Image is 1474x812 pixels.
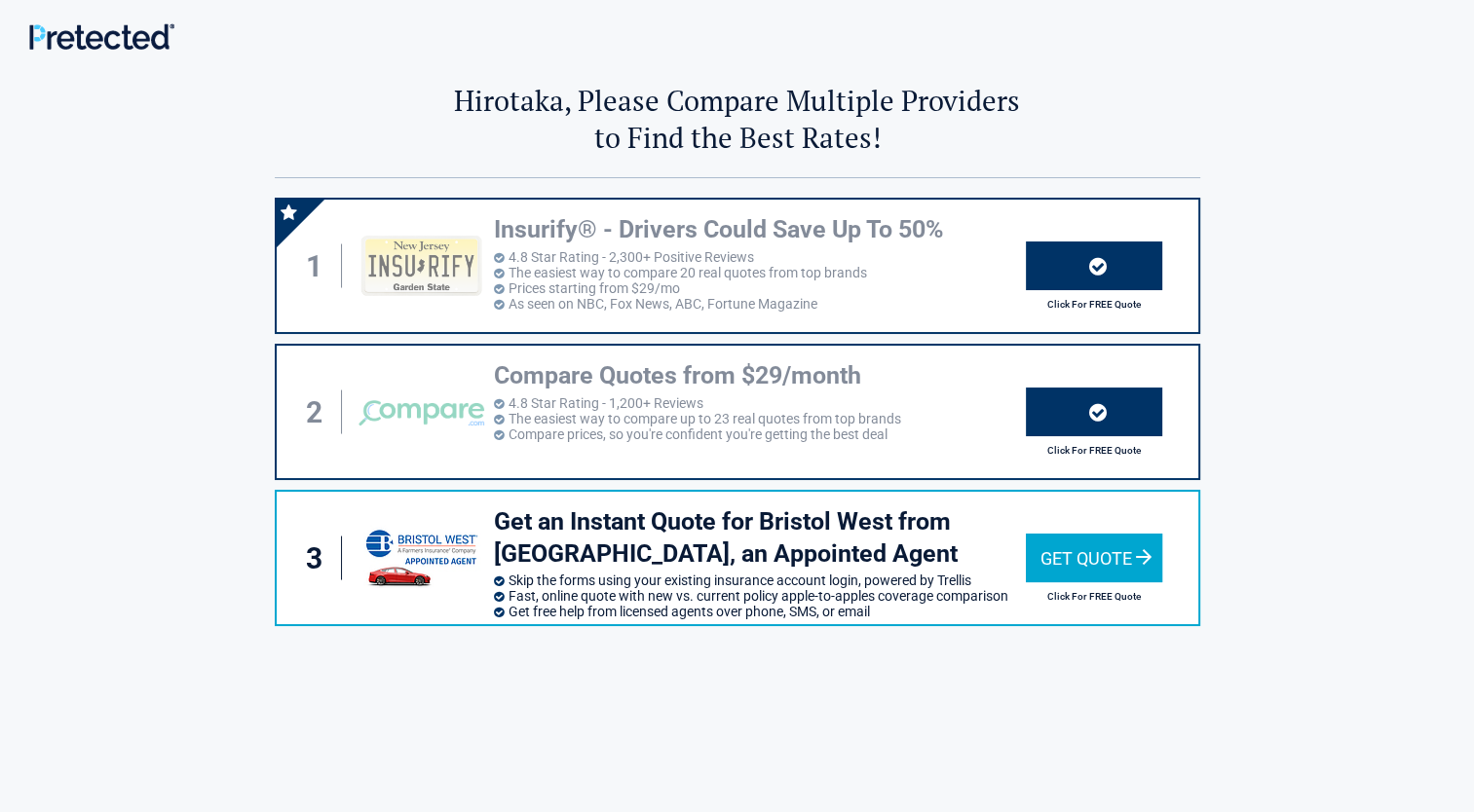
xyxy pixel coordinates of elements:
li: As seen on NBC, Fox News, ABC, Fortune Magazine [494,296,1026,312]
div: 2 [296,390,343,434]
h3: Insurify® - Drivers Could Save Up To 50% [494,214,1026,246]
li: 4.8 Star Rating - 2,300+ Positive Reviews [494,249,1026,265]
div: Get Quote [1026,534,1162,582]
h3: Compare Quotes from $29/month [494,360,1026,392]
div: 3 [296,536,343,580]
h2: Click For FREE Quote [1026,591,1162,602]
h2: Click For FREE Quote [1026,445,1162,456]
li: Skip the forms using your existing insurance account login, powered by Trellis [494,572,1026,588]
img: compare's logo [359,398,483,426]
li: Compare prices, so you're confident you're getting the best deal [494,426,1026,442]
img: Main Logo [29,23,174,50]
li: 4.8 Star Rating - 1,200+ Reviews [494,395,1026,411]
img: insurify's logo [359,236,483,296]
h2: Hirotaka, Please Compare Multiple Providers to Find the Best Rates! [275,82,1200,156]
div: 1 [296,244,343,288]
h3: Get an Instant Quote for Bristol West from [GEOGRAPHIC_DATA], an Appointed Agent [494,506,1026,570]
h2: Click For FREE Quote [1026,299,1162,310]
li: Fast, online quote with new vs. current policy apple-to-apples coverage comparison [494,588,1026,604]
img: savvy's logo [363,525,480,591]
li: The easiest way to compare up to 23 real quotes from top brands [494,411,1026,426]
li: The easiest way to compare 20 real quotes from top brands [494,265,1026,280]
li: Prices starting from $29/mo [494,280,1026,296]
li: Get free help from licensed agents over phone, SMS, or email [494,604,1026,619]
